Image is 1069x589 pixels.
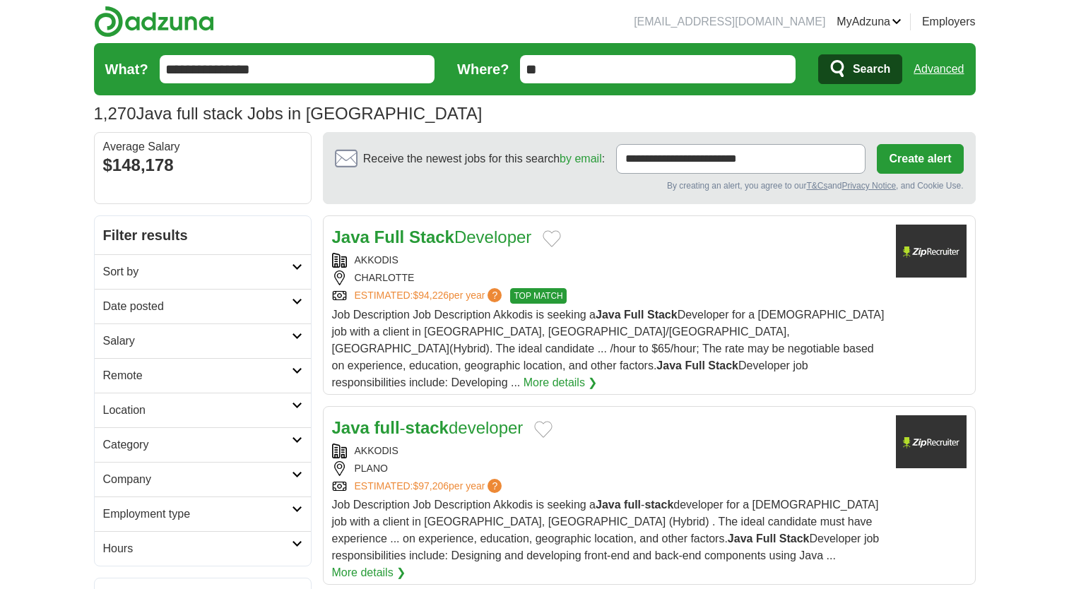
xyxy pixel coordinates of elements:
a: Date posted [95,289,311,323]
a: by email [560,153,602,165]
strong: Stack [708,359,738,371]
a: More details ❯ [332,564,406,581]
a: T&Cs [806,181,827,191]
strong: stack [406,418,449,437]
strong: Full [374,227,405,246]
a: ESTIMATED:$94,226per year? [355,288,505,304]
h2: Location [103,402,292,419]
strong: Stack [409,227,454,246]
a: More details ❯ [524,374,598,391]
li: [EMAIL_ADDRESS][DOMAIN_NAME] [634,13,825,30]
h1: Java full stack Jobs in [GEOGRAPHIC_DATA] [94,104,483,123]
a: Java Full StackDeveloper [332,227,532,246]
h2: Sort by [103,263,292,280]
span: Search [853,55,890,83]
h2: Company [103,471,292,488]
div: CHARLOTTE [332,270,885,285]
h2: Remote [103,367,292,384]
a: Java full-stackdeveloper [332,418,524,437]
span: Receive the newest jobs for this search : [363,150,605,167]
a: Privacy Notice [841,181,896,191]
h2: Category [103,436,292,453]
strong: Stack [647,309,678,321]
span: Job Description Job Description Akkodis is seeking a - developer for a [DEMOGRAPHIC_DATA] job wit... [332,499,880,561]
a: ESTIMATED:$97,206per year? [355,479,505,494]
span: $97,206 [413,480,449,492]
img: Adzuna logo [94,6,214,37]
img: Company logo [896,225,967,278]
a: Advanced [914,55,964,83]
div: AKKODIS [332,444,885,458]
strong: Full [756,533,776,545]
button: Add to favorite jobs [534,421,553,438]
a: Location [95,393,311,427]
strong: stack [644,499,673,511]
a: Remote [95,358,311,393]
a: Hours [95,531,311,566]
div: By creating an alert, you agree to our and , and Cookie Use. [335,179,964,192]
label: Where? [457,59,509,80]
strong: Full [685,359,704,371]
a: Sort by [95,254,311,289]
h2: Date posted [103,298,292,315]
h2: Employment type [103,506,292,523]
strong: Java [596,309,621,321]
a: Employment type [95,496,311,531]
h2: Filter results [95,216,311,254]
strong: Java [332,227,370,246]
strong: full [374,418,400,437]
a: Employers [922,13,976,30]
label: What? [105,59,148,80]
div: Average Salary [103,141,302,153]
a: MyAdzuna [837,13,902,30]
span: TOP MATCH [510,288,566,304]
a: Salary [95,323,311,358]
span: Job Description Job Description Akkodis is seeking a Developer for a [DEMOGRAPHIC_DATA] job with ... [332,309,885,388]
div: AKKODIS [332,253,885,268]
h2: Hours [103,540,292,557]
div: PLANO [332,461,885,476]
button: Search [818,54,902,84]
button: Add to favorite jobs [543,230,561,247]
strong: Java [332,418,370,437]
strong: full [624,499,641,511]
a: Company [95,462,311,496]
span: ? [488,479,502,493]
strong: Java [656,359,682,371]
button: Create alert [877,144,963,174]
span: ? [488,288,502,302]
img: Company logo [896,415,967,468]
span: 1,270 [94,101,136,126]
div: $148,178 [103,153,302,178]
strong: Java [596,499,621,511]
h2: Salary [103,333,292,350]
strong: Java [728,533,753,545]
strong: Full [624,309,644,321]
span: $94,226 [413,290,449,301]
a: Category [95,427,311,462]
strong: Stack [779,533,810,545]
